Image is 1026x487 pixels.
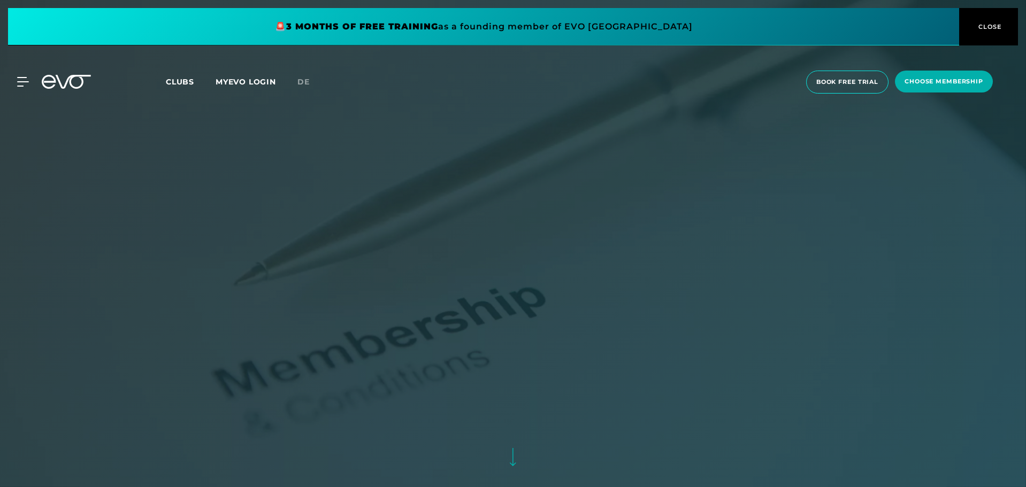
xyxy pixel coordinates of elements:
a: Clubs [166,76,216,87]
span: book free trial [816,78,878,87]
a: choose membership [892,71,996,94]
span: Clubs [166,77,194,87]
button: CLOSE [959,8,1018,45]
a: de [297,76,323,88]
a: MYEVO LOGIN [216,77,276,87]
span: de [297,77,310,87]
a: book free trial [803,71,892,94]
span: CLOSE [976,22,1002,32]
span: choose membership [905,77,983,86]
